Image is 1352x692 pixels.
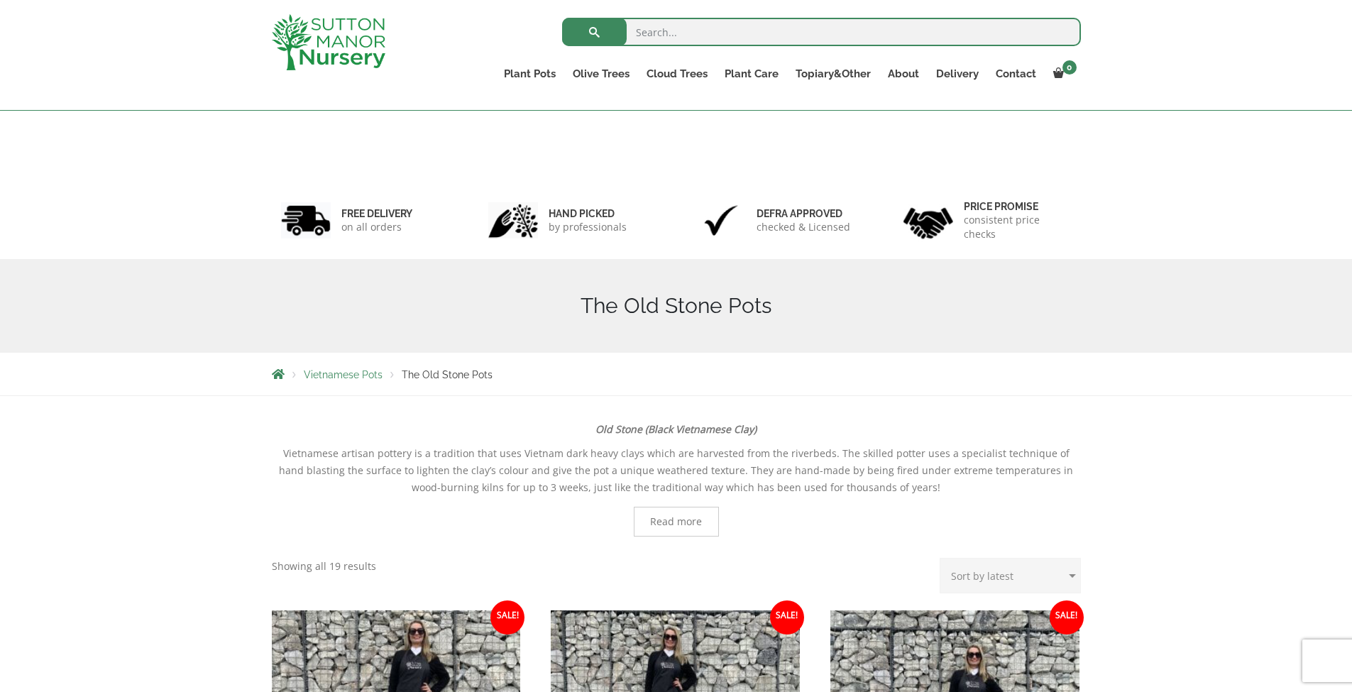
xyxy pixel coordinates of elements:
p: Vietnamese artisan pottery is a tradition that uses Vietnam dark heavy clays which are harvested ... [272,445,1081,496]
span: Sale! [1050,600,1084,635]
input: Search... [562,18,1081,46]
a: Topiary&Other [787,64,879,84]
select: Shop order [940,558,1081,593]
p: consistent price checks [964,213,1072,241]
h6: Defra approved [757,207,850,220]
a: Vietnamese Pots [304,369,383,380]
img: 3.jpg [696,202,746,238]
h1: The Old Stone Pots [272,293,1081,319]
span: Sale! [770,600,804,635]
a: About [879,64,928,84]
p: checked & Licensed [757,220,850,234]
h6: FREE DELIVERY [341,207,412,220]
span: The Old Stone Pots [402,369,493,380]
img: logo [272,14,385,70]
span: 0 [1062,60,1077,75]
a: Contact [987,64,1045,84]
a: 0 [1045,64,1081,84]
a: Delivery [928,64,987,84]
img: 1.jpg [281,202,331,238]
span: Read more [650,517,702,527]
a: Plant Pots [495,64,564,84]
p: on all orders [341,220,412,234]
a: Olive Trees [564,64,638,84]
strong: Old Stone (Black Vietnamese Clay) [595,422,757,436]
a: Plant Care [716,64,787,84]
p: by professionals [549,220,627,234]
h6: hand picked [549,207,627,220]
h6: Price promise [964,200,1072,213]
p: Showing all 19 results [272,558,376,575]
nav: Breadcrumbs [272,368,1081,380]
a: Cloud Trees [638,64,716,84]
span: Sale! [490,600,524,635]
img: 2.jpg [488,202,538,238]
img: 4.jpg [903,199,953,242]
